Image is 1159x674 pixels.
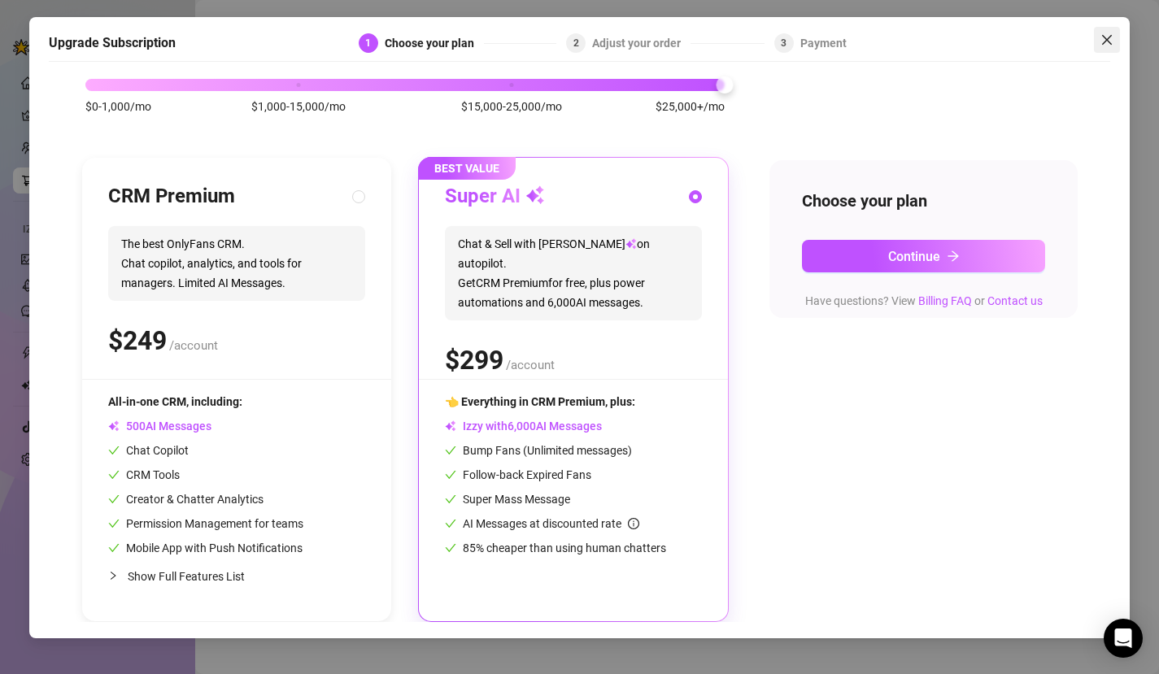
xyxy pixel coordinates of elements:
[169,338,218,353] span: /account
[445,541,666,554] span: 85% cheaper than using human chatters
[987,294,1043,307] a: Contact us
[802,189,1046,212] h4: Choose your plan
[805,294,1043,307] span: Have questions? View or
[385,33,484,53] div: Choose your plan
[445,494,456,505] span: check
[888,249,940,264] span: Continue
[108,517,303,530] span: Permission Management for teams
[918,294,972,307] a: Billing FAQ
[802,240,1046,272] button: Continuearrow-right
[506,358,555,372] span: /account
[445,420,602,433] span: Izzy with AI Messages
[49,33,176,53] h5: Upgrade Subscription
[445,469,456,480] span: check
[1100,33,1113,46] span: close
[947,250,960,263] span: arrow-right
[108,325,167,356] span: $
[781,37,786,49] span: 3
[251,98,346,115] span: $1,000-15,000/mo
[108,557,365,595] div: Show Full Features List
[463,517,639,530] span: AI Messages at discounted rate
[108,444,189,457] span: Chat Copilot
[85,98,151,115] span: $0-1,000/mo
[108,226,365,301] span: The best OnlyFans CRM. Chat copilot, analytics, and tools for managers. Limited AI Messages.
[365,37,371,49] span: 1
[445,444,632,457] span: Bump Fans (Unlimited messages)
[800,33,847,53] div: Payment
[1094,33,1120,46] span: Close
[656,98,725,115] span: $25,000+/mo
[445,184,545,210] h3: Super AI
[445,395,635,408] span: 👈 Everything in CRM Premium, plus:
[128,570,245,583] span: Show Full Features List
[108,493,264,506] span: Creator & Chatter Analytics
[108,395,242,408] span: All-in-one CRM, including:
[461,98,562,115] span: $15,000-25,000/mo
[108,420,211,433] span: AI Messages
[592,33,691,53] div: Adjust your order
[628,518,639,529] span: info-circle
[445,518,456,529] span: check
[1094,27,1120,53] button: Close
[108,445,120,456] span: check
[445,493,570,506] span: Super Mass Message
[445,542,456,554] span: check
[108,184,235,210] h3: CRM Premium
[108,541,303,554] span: Mobile App with Push Notifications
[108,518,120,529] span: check
[108,571,118,581] span: collapsed
[445,345,503,376] span: $
[445,445,456,456] span: check
[573,37,579,49] span: 2
[108,468,180,481] span: CRM Tools
[108,542,120,554] span: check
[445,226,702,320] span: Chat & Sell with [PERSON_NAME] on autopilot. Get CRM Premium for free, plus power automations and...
[108,494,120,505] span: check
[108,469,120,480] span: check
[445,468,591,481] span: Follow-back Expired Fans
[418,157,516,180] span: BEST VALUE
[1104,619,1143,658] div: Open Intercom Messenger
